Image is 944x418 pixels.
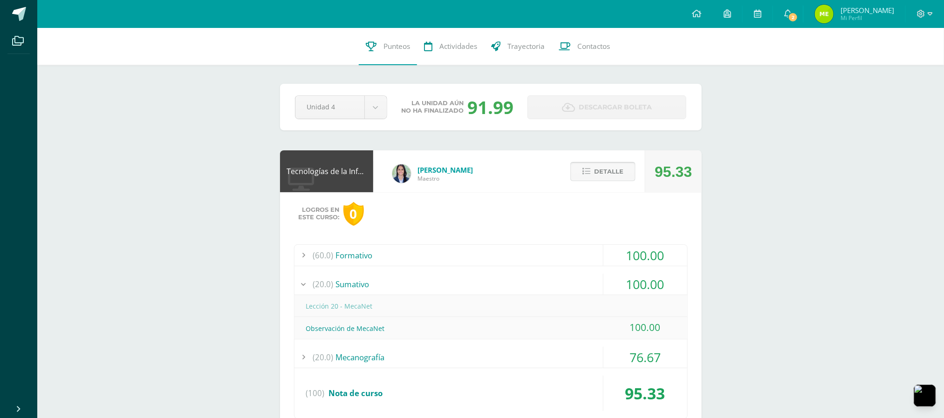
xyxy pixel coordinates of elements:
[841,6,894,15] span: [PERSON_NAME]
[392,164,411,183] img: 7489ccb779e23ff9f2c3e89c21f82ed0.png
[383,41,410,51] span: Punteos
[655,151,692,193] div: 95.33
[815,5,834,23] img: cc8173afdae23698f602c22063f262d2.png
[294,318,687,339] div: Observación de MecaNet
[467,95,513,119] div: 91.99
[418,165,473,175] span: [PERSON_NAME]
[418,175,473,182] span: Maestro
[280,150,373,192] div: Tecnologías de la Información y Comunicación: Computación
[841,14,894,22] span: Mi Perfil
[788,12,798,22] span: 2
[439,41,477,51] span: Actividades
[570,162,636,181] button: Detalle
[299,206,340,221] span: Logros en este curso:
[294,245,687,266] div: Formativo
[307,96,353,118] span: Unidad 4
[603,376,687,411] div: 95.33
[603,317,687,338] div: 100.00
[359,28,417,65] a: Punteos
[343,202,364,226] div: 0
[306,376,325,411] span: (100)
[579,96,652,119] span: Descargar boleta
[313,245,334,266] span: (60.0)
[507,41,545,51] span: Trayectoria
[329,388,383,398] span: Nota de curso
[603,245,687,266] div: 100.00
[577,41,610,51] span: Contactos
[603,274,687,295] div: 100.00
[594,163,623,180] span: Detalle
[552,28,617,65] a: Contactos
[294,347,687,368] div: Mecanografía
[294,296,687,317] div: Lección 20 - MecaNet
[603,347,687,368] div: 76.67
[295,96,387,119] a: Unidad 4
[294,274,687,295] div: Sumativo
[313,274,334,295] span: (20.0)
[313,347,334,368] span: (20.0)
[417,28,484,65] a: Actividades
[401,100,464,115] span: La unidad aún no ha finalizado
[484,28,552,65] a: Trayectoria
